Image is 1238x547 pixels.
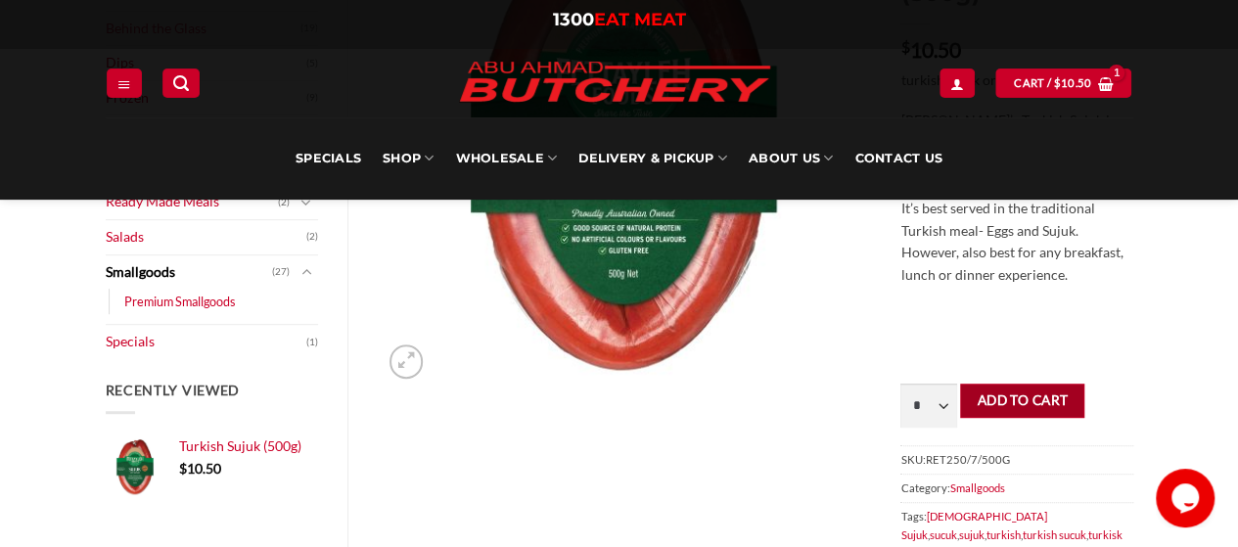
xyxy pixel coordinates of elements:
span: $ [179,460,187,477]
a: View cart [995,68,1131,97]
span: Turkish Sujuk (500g) [179,437,301,454]
button: Toggle [295,192,318,213]
a: Salads [106,220,307,254]
a: Search [162,68,200,97]
a: Specials [296,117,361,200]
a: Smallgoods [106,255,273,290]
a: sucuk [929,528,956,541]
a: sujuk [958,528,984,541]
a: 1300EAT MEAT [553,9,686,30]
a: Turkish Sujuk (500g) [179,437,319,455]
bdi: 10.50 [179,460,221,477]
a: Menu [107,68,142,97]
button: Add to cart [960,384,1084,418]
a: Delivery & Pickup [578,117,727,200]
button: Toggle [295,261,318,283]
img: Abu Ahmad Butchery [443,49,786,117]
iframe: chat widget [1156,469,1218,527]
a: Premium Smallgoods [124,289,236,314]
a: Specials [106,325,307,359]
a: [DEMOGRAPHIC_DATA] Sujuk [900,510,1046,540]
span: EAT MEAT [594,9,686,30]
a: About Us [749,117,833,200]
span: (27) [272,257,290,287]
span: 1300 [553,9,594,30]
a: Contact Us [854,117,942,200]
a: Wholesale [455,117,557,200]
span: $ [1053,74,1060,92]
span: (2) [306,222,318,251]
span: Category: [900,474,1132,502]
span: Recently Viewed [106,382,241,398]
span: (1) [306,328,318,357]
span: SKU: [900,445,1132,474]
a: turkish sucuk [1022,528,1085,541]
span: RET250/7/500G [925,453,1009,466]
bdi: 10.50 [1053,76,1091,89]
a: Ready Made Meals [106,185,279,219]
a: SHOP [383,117,434,200]
span: Cart / [1014,74,1091,92]
span: (2) [278,188,290,217]
a: Zoom [390,344,423,378]
a: Login [940,68,975,97]
a: Smallgoods [949,481,1004,494]
a: turkish [986,528,1020,541]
